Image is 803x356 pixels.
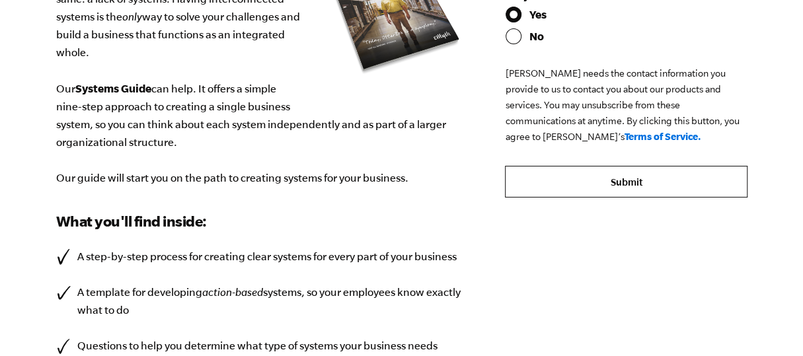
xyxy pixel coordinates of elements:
a: Terms of Service. [624,131,701,142]
h3: What you'll find inside: [56,211,466,232]
p: [PERSON_NAME] needs the contact information you provide to us to contact you about our products a... [505,65,747,145]
li: Questions to help you determine what type of systems your business needs [56,337,466,355]
li: A template for developing systems, so your employees know exactly what to do [56,283,466,319]
i: action-based [202,286,263,298]
iframe: Chat Widget [737,293,803,356]
b: Systems Guide [75,82,151,94]
li: A step-by-step process for creating clear systems for every part of your business [56,248,466,266]
i: only [122,11,142,22]
input: Submit [505,166,747,197]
